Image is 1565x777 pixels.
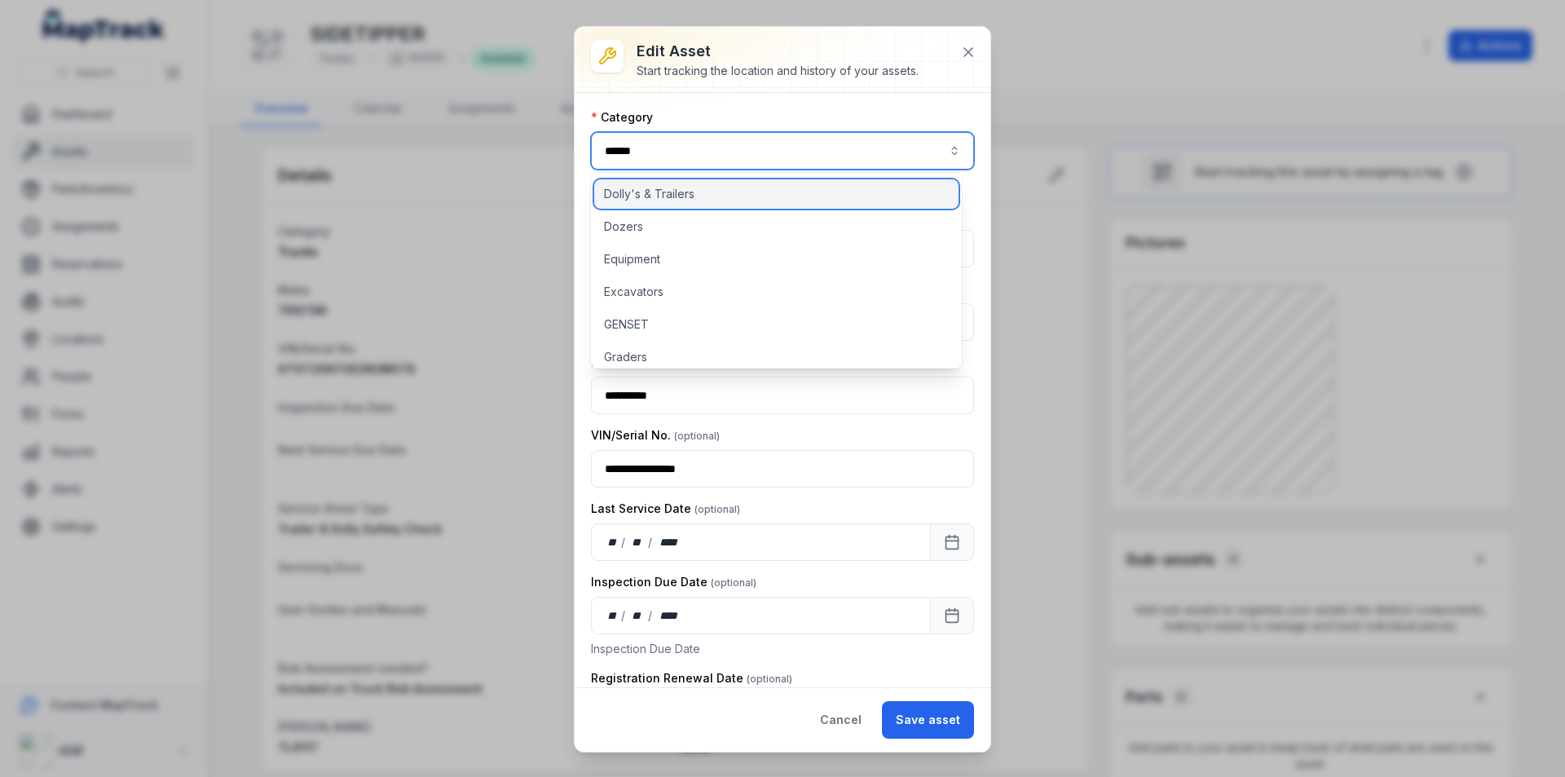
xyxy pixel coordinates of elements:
[654,607,684,624] div: year,
[604,186,694,202] span: Dolly's & Trailers
[605,607,621,624] div: day,
[605,534,621,550] div: day,
[591,427,720,444] label: VIN/Serial No.
[806,701,875,739] button: Cancel
[621,607,627,624] div: /
[648,607,654,624] div: /
[604,251,660,267] span: Equipment
[882,701,974,739] button: Save asset
[591,574,756,590] label: Inspection Due Date
[654,534,684,550] div: year,
[621,534,627,550] div: /
[604,349,647,365] span: Graders
[930,523,974,561] button: Calendar
[604,284,663,300] span: Excavators
[637,40,919,63] h3: Edit asset
[637,63,919,79] div: Start tracking the location and history of your assets.
[591,641,974,657] p: Inspection Due Date
[604,219,643,235] span: Dozers
[930,597,974,634] button: Calendar
[604,316,649,333] span: GENSET
[627,534,649,550] div: month,
[648,534,654,550] div: /
[591,501,740,517] label: Last Service Date
[591,109,653,126] label: Category
[627,607,649,624] div: month,
[591,670,792,686] label: Registration Renewal Date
